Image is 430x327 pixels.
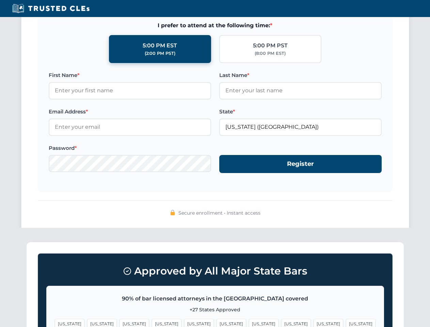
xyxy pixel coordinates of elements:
[143,41,177,50] div: 5:00 PM EST
[255,50,286,57] div: (8:00 PM EST)
[219,82,382,99] input: Enter your last name
[49,21,382,30] span: I prefer to attend at the following time:
[219,119,382,136] input: Florida (FL)
[55,294,376,303] p: 90% of bar licensed attorneys in the [GEOGRAPHIC_DATA] covered
[46,262,384,280] h3: Approved by All Major State Bars
[49,119,211,136] input: Enter your email
[49,144,211,152] label: Password
[219,108,382,116] label: State
[55,306,376,313] p: +27 States Approved
[219,155,382,173] button: Register
[49,82,211,99] input: Enter your first name
[10,3,92,14] img: Trusted CLEs
[49,108,211,116] label: Email Address
[170,210,175,215] img: 🔒
[145,50,175,57] div: (2:00 PM PST)
[219,71,382,79] label: Last Name
[253,41,288,50] div: 5:00 PM PST
[49,71,211,79] label: First Name
[178,209,260,217] span: Secure enrollment • Instant access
